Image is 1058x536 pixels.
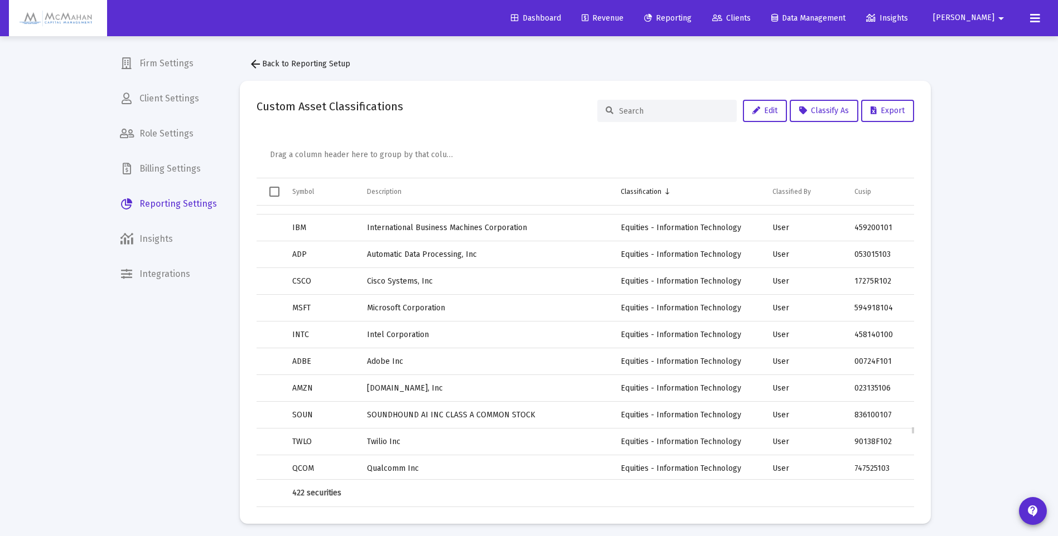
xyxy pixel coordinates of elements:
td: [DOMAIN_NAME], Inc [359,375,613,402]
td: Equities - Information Technology [613,215,765,241]
td: QCOM [284,455,360,482]
td: Column Symbol [284,178,360,205]
button: Export [861,100,914,122]
td: User [765,428,847,455]
div: 422 securities [292,488,352,499]
button: Back to Reporting Setup [240,53,359,75]
span: Revenue [582,13,624,23]
td: Equities - Information Technology [613,295,765,321]
td: 17275R102 [847,268,914,295]
mat-icon: contact_support [1026,504,1040,518]
td: Qualcomm Inc [359,455,613,482]
a: Insights [111,226,226,252]
td: User [765,241,847,268]
td: User [765,455,847,482]
td: User [765,215,847,241]
div: Description [367,187,402,196]
td: Intel Corporation [359,321,613,348]
div: Select all [269,187,279,197]
td: 90138F102 [847,428,914,455]
a: Billing Settings [111,155,226,182]
td: Equities - Information Technology [613,428,765,455]
mat-icon: arrow_drop_down [994,7,1008,30]
span: Data Management [771,13,846,23]
td: Equities - Information Technology [613,241,765,268]
td: Column Cusip [847,178,914,205]
button: Classify As [790,100,858,122]
td: 00724F101 [847,348,914,375]
span: Back to Reporting Setup [249,59,350,69]
img: Dashboard [17,7,99,30]
td: AMZN [284,375,360,402]
div: Drag a column header here to group by that column [270,145,453,164]
span: Export [871,106,905,115]
td: User [765,402,847,428]
div: Classification [621,187,661,196]
td: 053015103 [847,241,914,268]
td: Microsoft Corporation [359,295,613,321]
div: Data grid toolbar [270,135,906,178]
h2: Custom Asset Classifications [257,98,403,115]
td: Column Classified By [765,178,847,205]
td: User [765,348,847,375]
span: Clients [712,13,751,23]
input: Search [619,106,728,116]
td: Twilio Inc [359,428,613,455]
td: Column Classification [613,178,765,205]
a: Clients [703,7,760,30]
td: Automatic Data Processing, Inc [359,241,613,268]
td: Equities - Information Technology [613,455,765,482]
div: Symbol [292,187,314,196]
a: Revenue [573,7,632,30]
a: Reporting Settings [111,191,226,217]
td: 458140100 [847,321,914,348]
td: ADP [284,241,360,268]
td: 459200101 [847,215,914,241]
td: User [765,295,847,321]
button: [PERSON_NAME] [920,7,1021,29]
td: 836100107 [847,402,914,428]
td: SOUNDHOUND AI INC CLASS A COMMON STOCK [359,402,613,428]
span: Client Settings [111,85,226,112]
button: Edit [743,100,787,122]
td: IBM [284,215,360,241]
td: Equities - Information Technology [613,402,765,428]
td: 747525103 [847,455,914,482]
a: Reporting [635,7,700,30]
td: Adobe Inc [359,348,613,375]
div: Data grid [257,135,914,507]
a: Integrations [111,261,226,288]
td: 023135106 [847,375,914,402]
td: Equities - Information Technology [613,321,765,348]
div: Cusip [854,187,871,196]
td: User [765,321,847,348]
td: User [765,375,847,402]
a: Role Settings [111,120,226,147]
td: INTC [284,321,360,348]
span: Edit [752,106,777,115]
td: International Business Machines Corporation [359,215,613,241]
a: Firm Settings [111,50,226,77]
td: Equities - Information Technology [613,348,765,375]
td: Cisco Systems, Inc [359,268,613,295]
span: Dashboard [511,13,561,23]
a: Data Management [762,7,854,30]
td: User [765,268,847,295]
div: Classified By [772,187,811,196]
mat-icon: arrow_back [249,57,262,71]
span: Reporting [644,13,692,23]
td: Equities - Information Technology [613,268,765,295]
span: Classify As [799,106,849,115]
a: Dashboard [502,7,570,30]
td: Equities - Information Technology [613,375,765,402]
span: Insights [866,13,908,23]
a: Insights [857,7,917,30]
td: MSFT [284,295,360,321]
td: TWLO [284,428,360,455]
